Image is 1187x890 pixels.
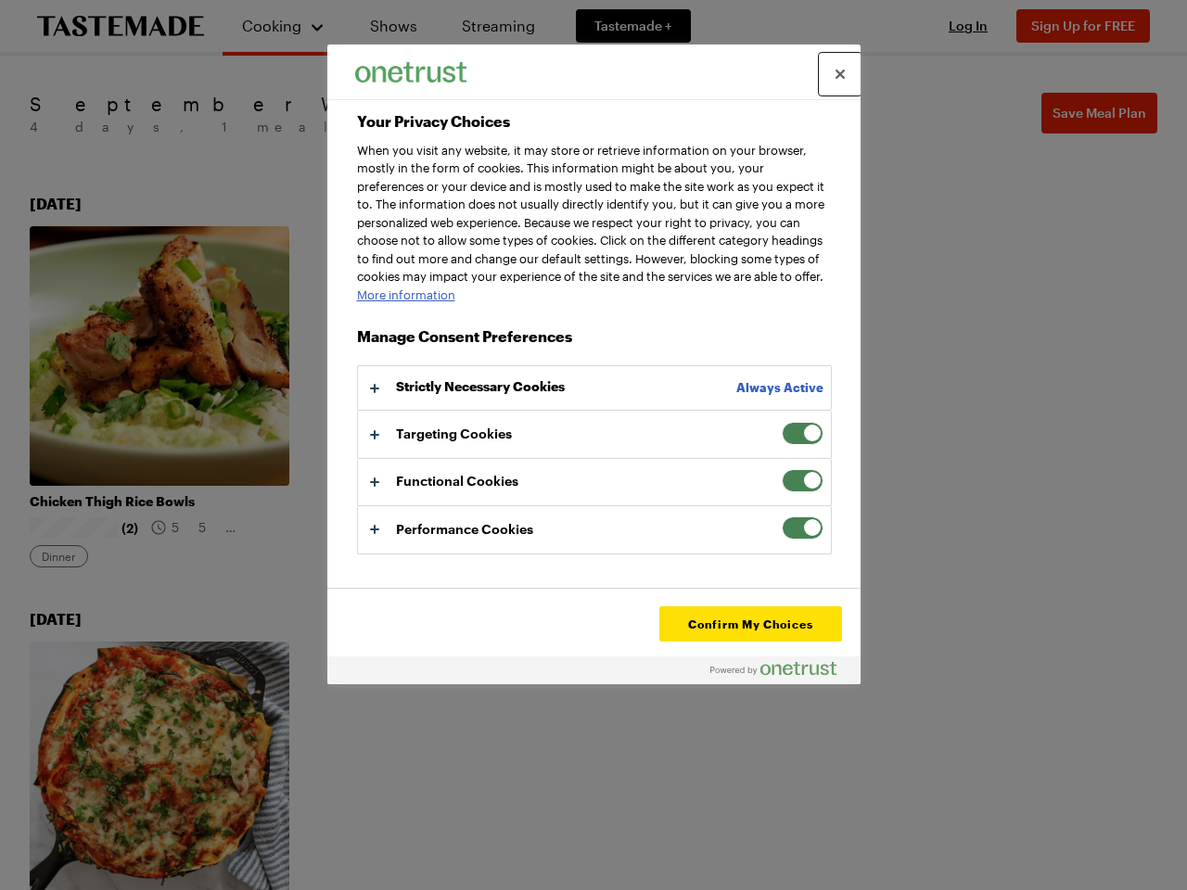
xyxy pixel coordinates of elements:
h3: Manage Consent Preferences [357,327,832,356]
img: Powered by OneTrust Opens in a new Tab [710,661,836,676]
div: Company Logo [355,54,466,91]
div: Preference center [327,44,861,684]
h2: Your Privacy Choices [357,110,832,133]
div: Your Privacy Choices [327,44,861,684]
a: More information about your privacy, opens in a new tab [357,287,455,302]
button: Close [820,54,861,95]
div: When you visit any website, it may store or retrieve information on your browser, mostly in the f... [357,142,832,304]
img: Company Logo [355,62,466,82]
a: Powered by OneTrust Opens in a new Tab [710,661,851,684]
button: Confirm My Choices [659,606,841,642]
